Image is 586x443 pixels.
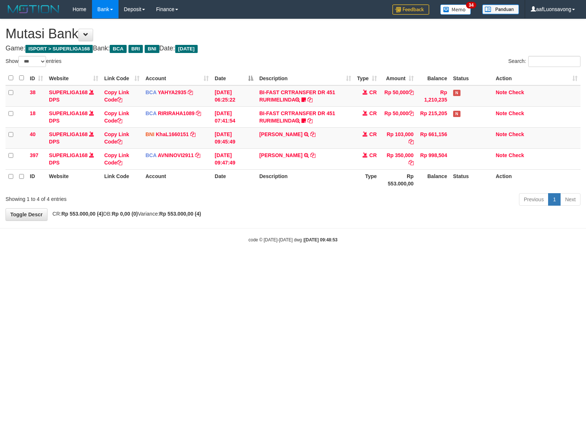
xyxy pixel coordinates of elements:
[49,131,88,137] a: SUPERLIGA168
[46,127,101,148] td: DPS
[49,152,88,158] a: SUPERLIGA168
[548,193,561,206] a: 1
[46,71,101,85] th: Website: activate to sort column ascending
[6,26,580,41] h1: Mutasi Bank
[417,106,450,127] td: Rp 215,205
[380,106,417,127] td: Rp 50,000
[49,89,88,95] a: SUPERLIGA168
[112,211,138,217] strong: Rp 0,00 (0)
[6,192,239,203] div: Showing 1 to 4 of 4 entries
[354,71,380,85] th: Type: activate to sort column ascending
[310,131,315,137] a: Copy ISRAEL SUMAMPOUW to clipboard
[256,169,354,190] th: Description
[159,211,201,217] strong: Rp 553.000,00 (4)
[466,2,476,8] span: 34
[248,237,338,242] small: code © [DATE]-[DATE] dwg |
[409,139,414,145] a: Copy Rp 103,000 to clipboard
[304,237,338,242] strong: [DATE] 09:48:53
[417,85,450,107] td: Rp 1,210,235
[417,71,450,85] th: Balance
[369,110,377,116] span: CR
[110,45,126,53] span: BCA
[259,152,302,158] a: [PERSON_NAME]
[392,4,429,15] img: Feedback.jpg
[496,152,507,158] a: Note
[369,131,377,137] span: CR
[493,71,580,85] th: Action: activate to sort column ascending
[6,56,61,67] label: Show entries
[30,152,38,158] span: 397
[212,106,256,127] td: [DATE] 07:41:54
[496,110,507,116] a: Note
[380,71,417,85] th: Amount: activate to sort column ascending
[417,148,450,169] td: Rp 998,504
[30,110,36,116] span: 18
[453,111,460,117] span: Has Note
[212,71,256,85] th: Date: activate to sort column descending
[49,211,201,217] span: CR: DB: Variance:
[212,148,256,169] td: [DATE] 09:47:49
[156,131,189,137] a: KhaL1660151
[409,160,414,166] a: Copy Rp 350,000 to clipboard
[190,131,195,137] a: Copy KhaL1660151 to clipboard
[6,4,61,15] img: MOTION_logo.png
[145,45,159,53] span: BNI
[145,110,156,116] span: BCA
[380,127,417,148] td: Rp 103,000
[509,152,524,158] a: Check
[496,131,507,137] a: Note
[440,4,471,15] img: Button%20Memo.svg
[509,110,524,116] a: Check
[46,106,101,127] td: DPS
[310,152,315,158] a: Copy MELYA ROSA NAINGGO to clipboard
[49,110,88,116] a: SUPERLIGA168
[508,56,580,67] label: Search:
[27,71,46,85] th: ID: activate to sort column ascending
[158,89,187,95] a: YAHYA2935
[307,118,313,124] a: Copy BI-FAST CRTRANSFER DR 451 RURIMELINDA to clipboard
[158,152,194,158] a: AVNINOVI2911
[369,152,377,158] span: CR
[196,110,201,116] a: Copy RIRIRAHA1089 to clipboard
[145,89,156,95] span: BCA
[259,131,302,137] a: [PERSON_NAME]
[188,89,193,95] a: Copy YAHYA2935 to clipboard
[528,56,580,67] input: Search:
[101,169,142,190] th: Link Code
[6,208,47,221] a: Toggle Descr
[256,71,354,85] th: Description: activate to sort column ascending
[369,89,377,95] span: CR
[101,71,142,85] th: Link Code: activate to sort column ascending
[46,85,101,107] td: DPS
[519,193,548,206] a: Previous
[104,110,129,124] a: Copy Link Code
[128,45,143,53] span: BRI
[104,89,129,103] a: Copy Link Code
[380,169,417,190] th: Rp 553.000,00
[409,89,414,95] a: Copy Rp 50,000 to clipboard
[25,45,93,53] span: ISPORT > SUPERLIGA168
[46,169,101,190] th: Website
[212,127,256,148] td: [DATE] 09:45:49
[104,152,129,166] a: Copy Link Code
[509,89,524,95] a: Check
[307,97,313,103] a: Copy BI-FAST CRTRANSFER DR 451 RURIMELINDA to clipboard
[18,56,46,67] select: Showentries
[30,131,36,137] span: 40
[145,152,156,158] span: BCA
[409,110,414,116] a: Copy Rp 50,000 to clipboard
[496,89,507,95] a: Note
[145,131,154,137] span: BNI
[560,193,580,206] a: Next
[354,169,380,190] th: Type
[417,169,450,190] th: Balance
[104,131,129,145] a: Copy Link Code
[493,169,580,190] th: Action
[158,110,195,116] a: RIRIRAHA1089
[212,169,256,190] th: Date
[46,148,101,169] td: DPS
[509,131,524,137] a: Check
[256,106,354,127] td: BI-FAST CRTRANSFER DR 451 RURIMELINDA
[450,169,493,190] th: Status
[142,169,212,190] th: Account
